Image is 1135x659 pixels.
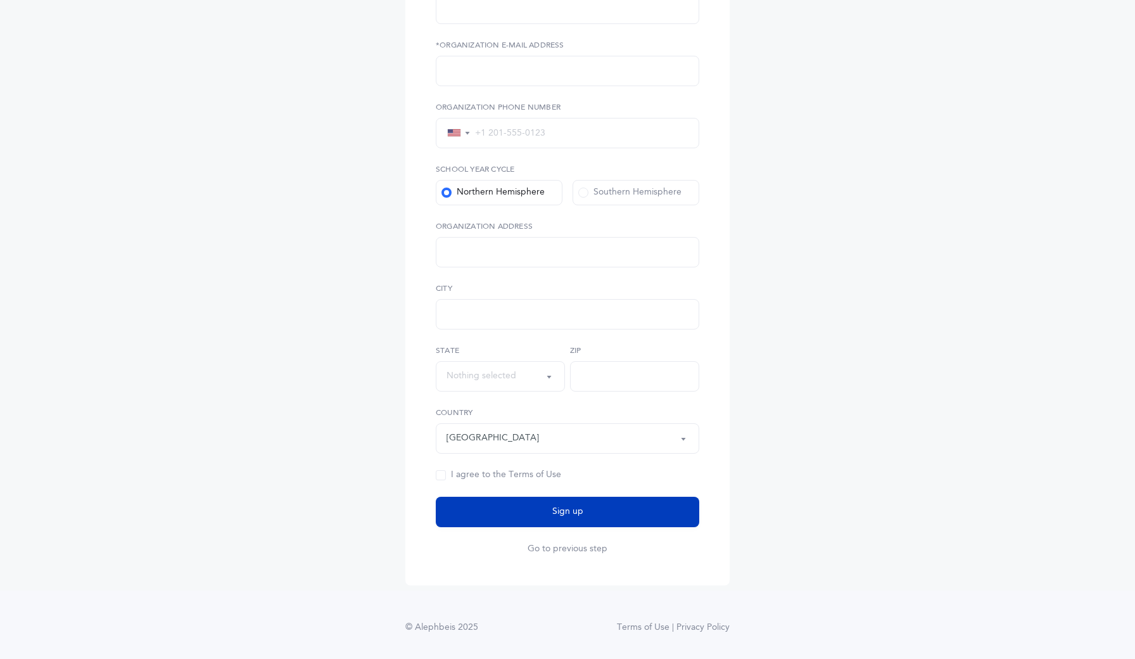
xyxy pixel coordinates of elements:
label: Organization Address [436,221,699,232]
label: City [436,283,699,294]
span: ▼ [464,129,471,137]
div: © Alephbeis 2025 [405,621,478,634]
button: Go to previous step [528,542,607,555]
button: Sign up [436,497,699,527]
label: Country [436,407,699,418]
span: State [436,346,459,355]
div: Northern Hemisphere [441,186,545,199]
div: Nothing selected [447,369,516,383]
div: Southern Hemisphere [578,186,682,199]
input: +1 201-555-0123 [471,127,688,139]
a: Terms of Use | Privacy Policy [617,621,730,634]
label: School Year Cycle [436,163,699,175]
button: Nothing selected [436,361,565,392]
span: Sign up [552,505,583,518]
label: *Organization E-Mail Address [436,39,699,51]
div: I agree to the Terms of Use [436,469,561,482]
div: [GEOGRAPHIC_DATA] [447,432,539,445]
label: Organization Phone Number [436,101,699,113]
button: United States [436,423,699,454]
label: Zip [570,345,699,356]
